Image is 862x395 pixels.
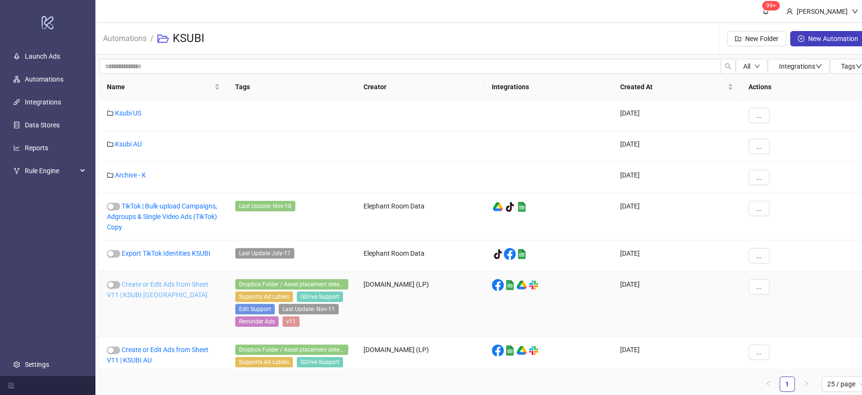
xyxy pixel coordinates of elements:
[754,63,760,69] span: down
[756,174,762,181] span: ...
[855,63,862,70] span: down
[25,361,49,368] a: Settings
[727,31,786,46] button: New Folder
[620,82,726,92] span: Created At
[748,139,769,154] button: ...
[793,6,852,17] div: [PERSON_NAME]
[484,74,613,100] th: Integrations
[762,1,780,10] sup: 1529
[356,193,484,240] div: Elephant Room Data
[235,279,348,290] span: Dropbox Folder / Asset placement detection
[107,202,217,231] a: TikTok | Bulk-upload Campaigns, Adgroups & Single Video Ads (TikTok) Copy
[25,161,77,180] span: Rule Engine
[25,75,63,83] a: Automations
[297,291,343,302] span: GDrive Support
[115,140,142,148] a: Ksubi AU
[107,141,114,147] span: folder
[613,100,741,131] div: [DATE]
[228,74,356,100] th: Tags
[803,381,809,386] span: right
[235,316,279,327] span: Reminder Ads
[765,381,771,386] span: left
[107,82,212,92] span: Name
[282,316,300,327] span: v11
[815,63,822,70] span: down
[743,62,750,70] span: All
[736,59,768,74] button: Alldown
[150,23,154,54] li: /
[356,74,484,100] th: Creator
[115,109,141,117] a: Ksubi US
[768,59,830,74] button: Integrationsdown
[356,240,484,271] div: Elephant Room Data
[799,376,814,392] button: right
[762,8,769,14] span: bell
[115,171,146,179] a: Archive - K
[235,291,293,302] span: Supports Ad Labels
[613,193,741,240] div: [DATE]
[756,348,762,356] span: ...
[748,108,769,123] button: ...
[107,346,208,364] a: Create or Edit Ads from Sheet V11 | KSUBI AU
[13,167,20,174] span: fork
[25,144,48,152] a: Reports
[799,376,814,392] li: Next Page
[748,201,769,216] button: ...
[748,248,769,263] button: ...
[613,240,741,271] div: [DATE]
[786,8,793,15] span: user
[808,35,858,42] span: New Automation
[613,162,741,193] div: [DATE]
[235,357,293,367] span: Supports Ad Labels
[235,201,295,211] span: Last Update: Nov-18
[25,98,61,106] a: Integrations
[173,31,205,46] h3: KSUBI
[748,279,769,294] button: ...
[613,271,741,337] div: [DATE]
[798,35,804,42] span: plus-circle
[852,8,858,15] span: down
[756,205,762,212] span: ...
[745,35,779,42] span: New Folder
[748,344,769,360] button: ...
[725,63,731,70] span: search
[841,62,862,70] span: Tags
[157,33,169,44] span: folder-open
[279,304,339,314] span: Last Update: Nov-11
[748,170,769,185] button: ...
[735,35,741,42] span: folder-add
[613,74,741,100] th: Created At
[8,382,14,389] span: menu-fold
[235,344,348,355] span: Dropbox Folder / Asset placement detection
[756,252,762,260] span: ...
[25,121,60,129] a: Data Stores
[779,376,795,392] li: 1
[760,376,776,392] button: left
[780,377,794,391] a: 1
[613,131,741,162] div: [DATE]
[779,62,822,70] span: Integrations
[122,249,210,257] a: Export TikTok Identities KSUBI
[107,281,208,299] a: Create or Edit Ads from Sheet V11 | KSUBI [GEOGRAPHIC_DATA]
[356,271,484,337] div: [DOMAIN_NAME] (LP)
[756,143,762,150] span: ...
[107,110,114,116] span: folder
[101,32,148,43] a: Automations
[107,172,114,178] span: folder
[235,304,275,314] span: Edit Support
[756,283,762,291] span: ...
[25,52,60,60] a: Launch Ads
[760,376,776,392] li: Previous Page
[235,248,294,259] span: Last Update July-17
[297,357,343,367] span: GDrive Support
[99,74,228,100] th: Name
[756,112,762,119] span: ...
